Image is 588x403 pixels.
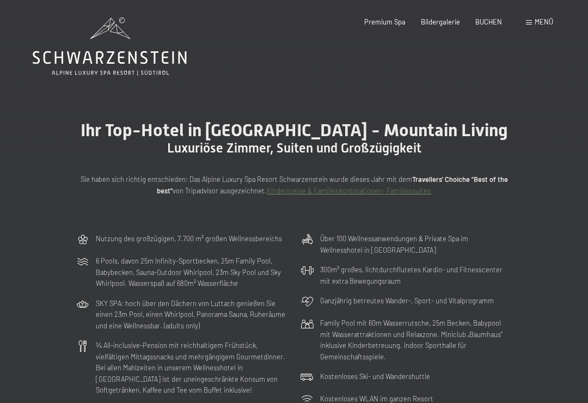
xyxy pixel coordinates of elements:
span: Ihr Top-Hotel in [GEOGRAPHIC_DATA] - Mountain Living [81,120,508,141]
p: Nutzung des großzügigen, 7.700 m² großen Wellnessbereichs [96,233,282,244]
p: Kostenloses Ski- und Wandershuttle [320,371,430,382]
p: Ganzjährig betreutes Wander-, Sport- und Vitalprogramm [320,295,494,306]
a: BUCHEN [475,17,502,26]
p: Family Pool mit 60m Wasserrutsche, 25m Becken, Babypool mit Wasserattraktionen und Relaxzone. Min... [320,317,512,362]
span: Menü [535,17,553,26]
strong: Travellers' Choiche "Best of the best" [157,175,508,194]
p: 6 Pools, davon 25m Infinity-Sportbecken, 25m Family Pool, Babybecken, Sauna-Outdoor Whirlpool, 23... [96,255,287,289]
a: Premium Spa [364,17,406,26]
p: Sie haben sich richtig entschieden: Das Alpine Luxury Spa Resort Schwarzenstein wurde dieses Jahr... [76,174,512,196]
span: Luxuriöse Zimmer, Suiten und Großzügigkeit [167,141,421,156]
p: ¾ All-inclusive-Pension mit reichhaltigem Frühstück, vielfältigen Mittagssnacks und mehrgängigem ... [96,340,287,395]
p: Über 100 Wellnessanwendungen & Private Spa im Wellnesshotel in [GEOGRAPHIC_DATA] [320,233,512,255]
a: Bildergalerie [421,17,460,26]
p: 300m² großes, lichtdurchflutetes Kardio- und Fitnesscenter mit extra Bewegungsraum [320,264,512,286]
a: Kinderpreise & Familienkonbinationen- Familiensuiten [267,186,431,195]
p: SKY SPA: hoch über den Dächern von Luttach genießen Sie einen 23m Pool, einen Whirlpool, Panorama... [96,298,287,331]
